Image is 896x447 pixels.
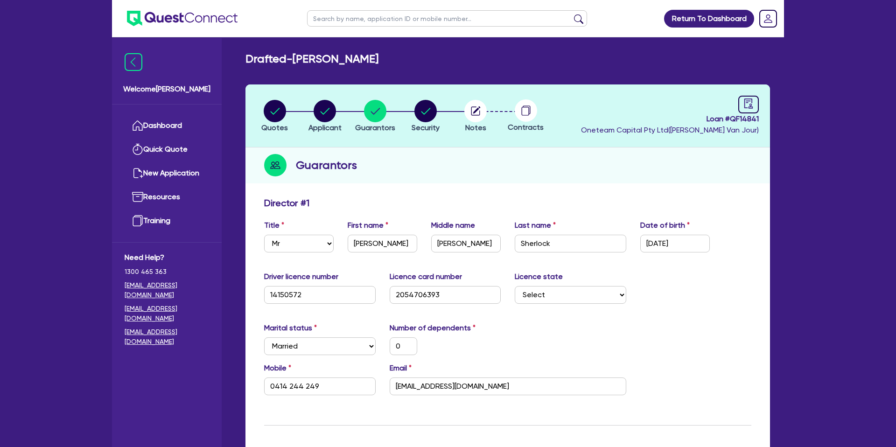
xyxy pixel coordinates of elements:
[307,10,587,27] input: Search by name, application ID or mobile number...
[123,84,210,95] span: Welcome [PERSON_NAME]
[125,327,209,347] a: [EMAIL_ADDRESS][DOMAIN_NAME]
[390,271,462,282] label: Licence card number
[125,53,142,71] img: icon-menu-close
[125,114,209,138] a: Dashboard
[581,126,759,134] span: Oneteam Capital Pty Ltd ( [PERSON_NAME] Van Jour )
[264,363,291,374] label: Mobile
[264,197,309,209] h3: Director # 1
[261,123,288,132] span: Quotes
[412,123,440,132] span: Security
[738,96,759,113] a: audit
[132,215,143,226] img: training
[464,99,487,134] button: Notes
[348,220,388,231] label: First name
[355,123,395,132] span: Guarantors
[390,322,476,334] label: Number of dependents
[640,220,690,231] label: Date of birth
[125,252,209,263] span: Need Help?
[264,271,338,282] label: Driver licence number
[508,123,544,132] span: Contracts
[245,52,378,66] h2: Drafted - [PERSON_NAME]
[127,11,238,26] img: quest-connect-logo-blue
[308,123,342,132] span: Applicant
[515,220,556,231] label: Last name
[743,98,754,109] span: audit
[355,99,396,134] button: Guarantors
[296,157,357,174] h2: Guarantors
[125,161,209,185] a: New Application
[264,220,284,231] label: Title
[125,138,209,161] a: Quick Quote
[264,322,317,334] label: Marital status
[515,271,563,282] label: Licence state
[390,363,412,374] label: Email
[125,304,209,323] a: [EMAIL_ADDRESS][DOMAIN_NAME]
[264,154,287,176] img: step-icon
[125,267,209,277] span: 1300 465 363
[132,144,143,155] img: quick-quote
[664,10,754,28] a: Return To Dashboard
[431,220,475,231] label: Middle name
[125,209,209,233] a: Training
[308,99,342,134] button: Applicant
[465,123,486,132] span: Notes
[125,280,209,300] a: [EMAIL_ADDRESS][DOMAIN_NAME]
[261,99,288,134] button: Quotes
[411,99,440,134] button: Security
[756,7,780,31] a: Dropdown toggle
[640,235,710,252] input: DD / MM / YYYY
[581,113,759,125] span: Loan # QF14841
[132,191,143,203] img: resources
[132,168,143,179] img: new-application
[125,185,209,209] a: Resources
